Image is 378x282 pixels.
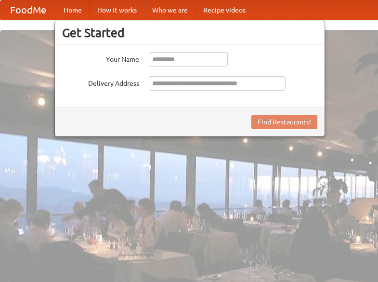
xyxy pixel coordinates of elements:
[62,76,139,88] label: Delivery Address
[90,0,144,20] a: How it works
[196,0,253,20] a: Recipe videos
[144,0,196,20] a: Who we are
[251,115,317,129] button: Find Restaurants!
[0,0,56,20] a: FoodMe
[62,52,139,64] label: Your Name
[56,0,90,20] a: Home
[62,26,317,40] h3: Get Started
